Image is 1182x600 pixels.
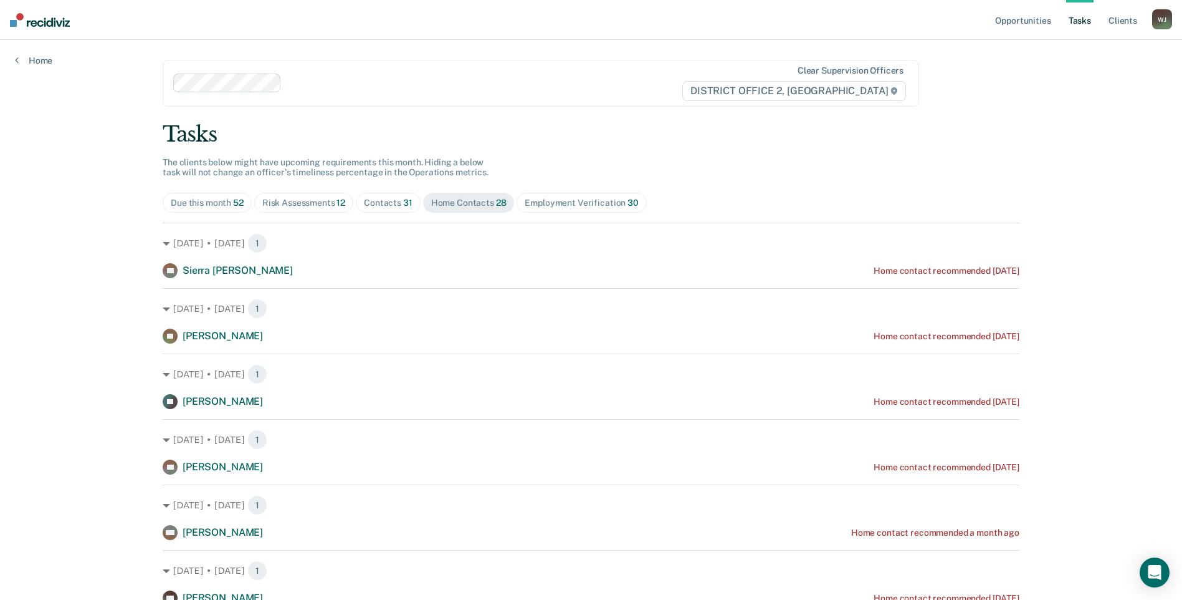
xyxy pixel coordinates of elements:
[163,122,1019,147] div: Tasks
[163,561,1019,581] div: [DATE] • [DATE] 1
[183,264,293,276] span: Sierra [PERSON_NAME]
[247,233,267,253] span: 1
[874,397,1019,407] div: Home contact recommended [DATE]
[364,198,412,208] div: Contacts
[874,266,1019,276] div: Home contact recommended [DATE]
[682,81,906,101] span: DISTRICT OFFICE 2, [GEOGRAPHIC_DATA]
[183,461,263,473] span: [PERSON_NAME]
[874,462,1019,473] div: Home contact recommended [DATE]
[183,395,263,407] span: [PERSON_NAME]
[15,55,52,66] a: Home
[233,198,244,208] span: 52
[874,331,1019,342] div: Home contact recommended [DATE]
[247,364,267,384] span: 1
[10,13,70,27] img: Recidiviz
[247,430,267,450] span: 1
[1152,9,1172,29] button: WJ
[851,528,1019,538] div: Home contact recommended a month ago
[163,430,1019,450] div: [DATE] • [DATE] 1
[163,495,1019,515] div: [DATE] • [DATE] 1
[431,198,507,208] div: Home Contacts
[1140,558,1170,588] div: Open Intercom Messenger
[163,364,1019,384] div: [DATE] • [DATE] 1
[163,157,489,178] span: The clients below might have upcoming requirements this month. Hiding a below task will not chang...
[247,299,267,319] span: 1
[336,198,345,208] span: 12
[525,198,638,208] div: Employment Verification
[247,561,267,581] span: 1
[798,65,903,76] div: Clear supervision officers
[183,526,263,538] span: [PERSON_NAME]
[627,198,639,208] span: 30
[163,299,1019,319] div: [DATE] • [DATE] 1
[1152,9,1172,29] div: W J
[403,198,412,208] span: 31
[262,198,345,208] div: Risk Assessments
[171,198,244,208] div: Due this month
[496,198,507,208] span: 28
[163,233,1019,253] div: [DATE] • [DATE] 1
[247,495,267,515] span: 1
[183,330,263,342] span: [PERSON_NAME]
